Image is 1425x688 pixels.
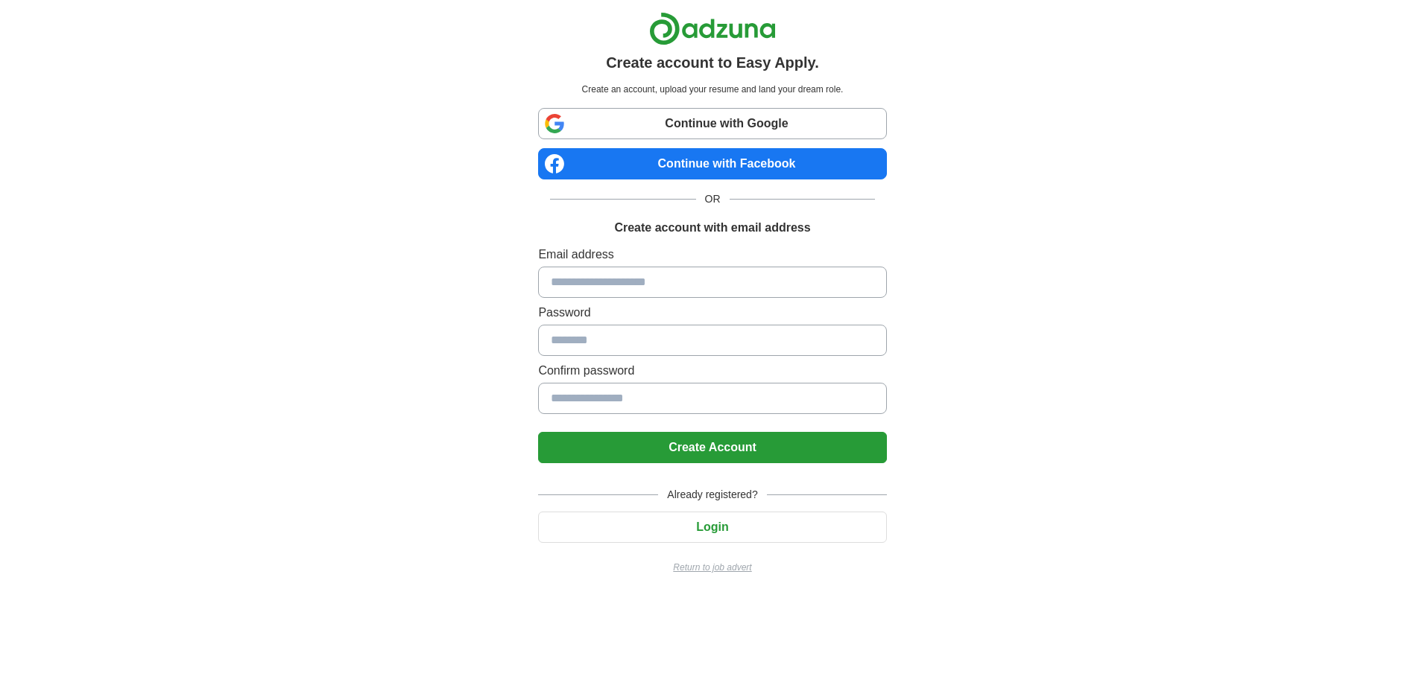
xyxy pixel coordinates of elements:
span: OR [696,191,730,207]
label: Confirm password [538,362,886,380]
a: Continue with Facebook [538,148,886,179]
img: Adzuna logo [649,12,776,45]
span: Already registered? [658,487,766,503]
h1: Create account with email address [614,219,810,237]
h1: Create account to Easy Apply. [606,51,819,74]
label: Password [538,304,886,322]
a: Return to job advert [538,561,886,574]
button: Create Account [538,432,886,463]
button: Login [538,512,886,543]
a: Login [538,520,886,533]
a: Continue with Google [538,108,886,139]
label: Email address [538,246,886,264]
p: Create an account, upload your resume and land your dream role. [541,83,883,96]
